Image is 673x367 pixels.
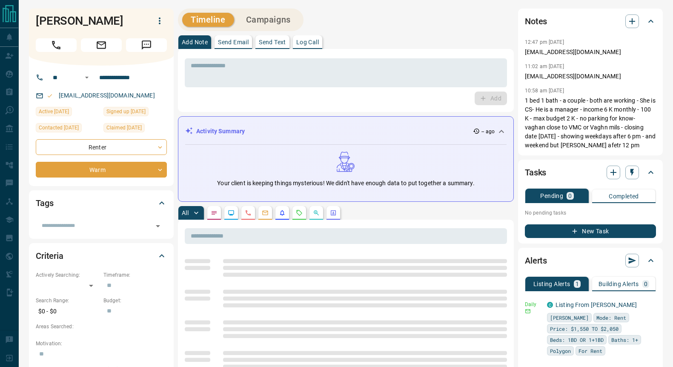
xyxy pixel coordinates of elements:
button: Campaigns [238,13,299,27]
h2: Alerts [525,254,547,267]
p: 1 [576,281,579,287]
p: $0 - $0 [36,304,99,318]
p: Send Text [259,39,286,45]
p: 0 [568,193,572,199]
span: Beds: 1BD OR 1+1BD [550,335,604,344]
p: Actively Searching: [36,271,99,279]
span: Active [DATE] [39,107,69,116]
button: Open [82,72,92,83]
p: Your client is keeping things mysterious! We didn't have enough data to put together a summary. [217,179,474,188]
p: -- ago [481,128,495,135]
svg: Notes [211,209,218,216]
div: Criteria [36,246,167,266]
span: Message [126,38,167,52]
p: 10:58 am [DATE] [525,88,564,94]
div: Activity Summary-- ago [185,123,507,139]
svg: Lead Browsing Activity [228,209,235,216]
h2: Notes [525,14,547,28]
svg: Listing Alerts [279,209,286,216]
p: Building Alerts [599,281,639,287]
p: 11:02 am [DATE] [525,63,564,69]
div: condos.ca [547,302,553,308]
span: Baths: 1+ [611,335,638,344]
span: For Rent [578,347,602,355]
span: Call [36,38,77,52]
svg: Agent Actions [330,209,337,216]
h2: Criteria [36,249,63,263]
span: [PERSON_NAME] [550,313,589,322]
p: [EMAIL_ADDRESS][DOMAIN_NAME] [525,48,656,57]
div: Thu Aug 07 2025 [36,123,99,135]
span: Email [81,38,122,52]
div: Mon Aug 11 2025 [36,107,99,119]
div: Warm [36,162,167,178]
span: Contacted [DATE] [39,123,79,132]
div: Alerts [525,250,656,271]
button: Open [152,220,164,232]
p: Send Email [218,39,249,45]
p: Motivation: [36,340,167,347]
button: Timeline [182,13,234,27]
svg: Calls [245,209,252,216]
svg: Opportunities [313,209,320,216]
p: 0 [644,281,647,287]
p: Budget: [103,297,167,304]
div: Tags [36,193,167,213]
svg: Requests [296,209,303,216]
svg: Email [525,308,531,314]
p: Listing Alerts [533,281,570,287]
h2: Tags [36,196,53,210]
span: Mode: Rent [596,313,626,322]
p: All [182,210,189,216]
h1: [PERSON_NAME] [36,14,140,28]
p: Timeframe: [103,271,167,279]
span: Price: $1,550 TO $2,050 [550,324,619,333]
svg: Email Valid [47,93,53,99]
div: Tasks [525,162,656,183]
p: Areas Searched: [36,323,167,330]
a: Listing From [PERSON_NAME] [556,301,637,308]
p: 1 bed 1 bath - a couple - both are working - She is CS- He is a manager - income 6 K monthly - 10... [525,96,656,150]
p: Pending [540,193,563,199]
div: Thu Aug 07 2025 [103,107,167,119]
span: Claimed [DATE] [106,123,142,132]
a: [EMAIL_ADDRESS][DOMAIN_NAME] [59,92,155,99]
p: No pending tasks [525,206,656,219]
span: Signed up [DATE] [106,107,146,116]
h2: Tasks [525,166,546,179]
svg: Emails [262,209,269,216]
p: [EMAIL_ADDRESS][DOMAIN_NAME] [525,72,656,81]
div: Renter [36,139,167,155]
button: New Task [525,224,656,238]
p: Log Call [296,39,319,45]
div: Thu Aug 07 2025 [103,123,167,135]
p: 12:47 pm [DATE] [525,39,564,45]
span: Polygon [550,347,571,355]
p: Activity Summary [196,127,245,136]
p: Add Note [182,39,208,45]
p: Search Range: [36,297,99,304]
p: Daily [525,301,542,308]
p: Completed [609,193,639,199]
div: Notes [525,11,656,32]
